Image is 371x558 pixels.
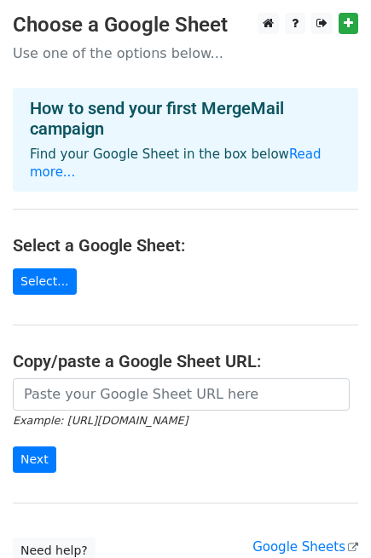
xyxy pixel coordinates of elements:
[13,268,77,295] a: Select...
[30,147,322,180] a: Read more...
[13,414,188,427] small: Example: [URL][DOMAIN_NAME]
[13,446,56,473] input: Next
[30,146,341,181] p: Find your Google Sheet in the box below
[286,476,371,558] iframe: Chat Widget
[13,13,358,37] h3: Choose a Google Sheet
[13,44,358,62] p: Use one of the options below...
[13,235,358,256] h4: Select a Google Sheet:
[13,378,350,411] input: Paste your Google Sheet URL here
[30,98,341,139] h4: How to send your first MergeMail campaign
[252,539,358,555] a: Google Sheets
[13,351,358,371] h4: Copy/paste a Google Sheet URL:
